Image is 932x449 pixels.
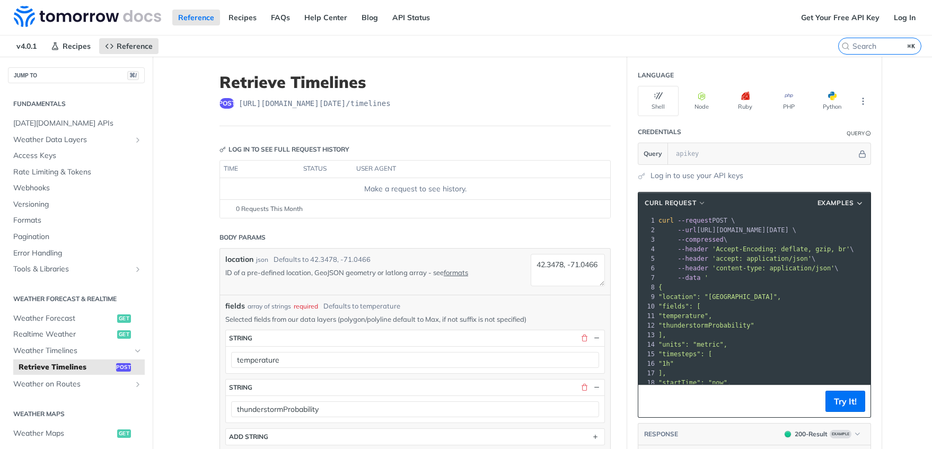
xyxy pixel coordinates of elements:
span: Query [644,149,662,159]
span: get [117,330,131,339]
span: 'accept: application/json' [712,255,812,262]
span: "units": "metric", [658,341,727,348]
a: Recipes [223,10,262,25]
button: Ruby [725,86,766,116]
span: get [117,429,131,438]
span: Tools & Libraries [13,264,131,275]
span: Realtime Weather [13,329,115,340]
a: Get Your Free API Key [795,10,885,25]
button: ADD string [226,429,604,445]
div: 2 [638,225,656,235]
span: "1h" [658,360,674,367]
span: "temperature", [658,312,712,320]
span: \ [658,245,854,253]
span: --compressed [678,236,724,243]
button: cURL Request [641,198,710,208]
div: 9 [638,292,656,302]
div: 5 [638,254,656,263]
p: ID of a pre-defined location, GeoJSON geometry or latlong array - see [225,268,515,277]
span: Examples [817,198,854,208]
span: Weather Maps [13,428,115,439]
div: Body Params [219,233,266,242]
div: 14 [638,340,656,349]
span: post [219,98,234,109]
span: ⌘/ [127,71,139,80]
span: [URL][DOMAIN_NAME][DATE] \ [658,226,796,234]
div: 4 [638,244,656,254]
div: Query [847,129,865,137]
button: Python [812,86,852,116]
p: Selected fields from our data layers (polygon/polyline default to Max, if not suffix is not speci... [225,314,605,324]
span: "fields": [ [658,303,700,310]
span: { [658,284,662,291]
div: Language [638,71,674,80]
div: string [229,383,252,391]
a: API Status [386,10,436,25]
span: Weather Data Layers [13,135,131,145]
a: Webhooks [8,180,145,196]
span: Pagination [13,232,142,242]
span: 'Accept-Encoding: deflate, gzip, br' [712,245,850,253]
button: Query [638,143,668,164]
div: Defaults to 42.3478, -71.0466 [274,254,371,265]
svg: Search [841,42,850,50]
span: --header [678,255,708,262]
a: FAQs [265,10,296,25]
div: ADD string [229,433,268,441]
span: cURL Request [645,198,696,208]
a: Weather TimelinesHide subpages for Weather Timelines [8,343,145,359]
span: --header [678,265,708,272]
div: QueryInformation [847,129,871,137]
button: PHP [768,86,809,116]
a: Log In [888,10,921,25]
label: location [225,254,253,265]
div: 11 [638,311,656,321]
span: ], [658,369,666,377]
span: --request [678,217,712,224]
span: Retrieve Timelines [19,362,113,373]
button: Hide [592,383,601,392]
button: Hide subpages for Weather Timelines [134,347,142,355]
div: Log in to see full request history [219,145,349,154]
div: 13 [638,330,656,340]
div: 1 [638,216,656,225]
button: Show subpages for Weather on Routes [134,380,142,389]
a: Weather on RoutesShow subpages for Weather on Routes [8,376,145,392]
span: 'content-type: application/json' [712,265,834,272]
span: [DATE][DOMAIN_NAME] APIs [13,118,142,129]
a: Access Keys [8,148,145,164]
button: Hide [592,333,601,343]
div: required [294,302,318,311]
textarea: 42.3478, -71.0466 [531,254,605,286]
span: Rate Limiting & Tokens [13,167,142,178]
div: json [256,255,268,265]
span: Webhooks [13,183,142,193]
div: Make a request to see history. [224,183,606,195]
div: 3 [638,235,656,244]
div: 12 [638,321,656,330]
span: Access Keys [13,151,142,161]
span: \ [658,236,727,243]
a: Pagination [8,229,145,245]
div: 16 [638,359,656,368]
a: Log in to use your API keys [650,170,743,181]
a: Reference [172,10,220,25]
span: Weather Forecast [13,313,115,324]
div: Credentials [638,127,681,137]
button: Shell [638,86,679,116]
h2: Weather Maps [8,409,145,419]
button: More Languages [855,93,871,109]
span: Versioning [13,199,142,210]
a: Blog [356,10,384,25]
a: Realtime Weatherget [8,327,145,342]
span: --url [678,226,697,234]
span: --data [678,274,700,281]
span: POST \ [658,217,735,224]
th: status [300,161,353,178]
button: JUMP TO⌘/ [8,67,145,83]
button: Copy to clipboard [644,393,658,409]
span: 0 Requests This Month [236,204,303,214]
th: time [220,161,300,178]
span: curl [658,217,674,224]
a: [DATE][DOMAIN_NAME] APIs [8,116,145,131]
